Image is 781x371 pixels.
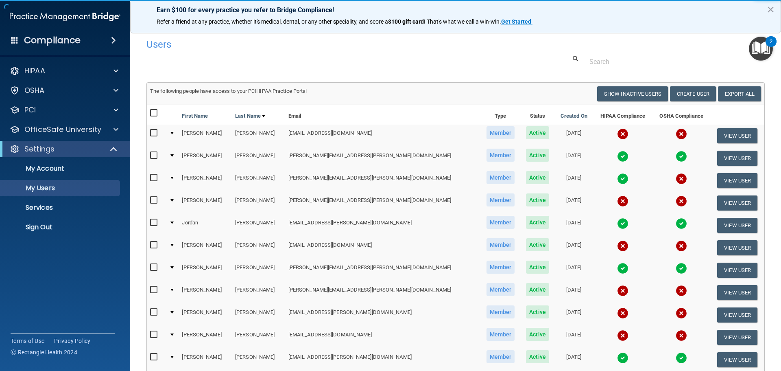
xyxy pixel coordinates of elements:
img: PMB logo [10,9,120,25]
img: cross.ca9f0e7f.svg [676,240,687,252]
a: OSHA [10,86,118,95]
button: View User [717,218,757,233]
td: [DATE] [554,259,593,281]
td: Jordan [179,214,232,237]
img: tick.e7d51cea.svg [676,218,687,229]
span: Active [526,305,549,318]
span: Ⓒ Rectangle Health 2024 [11,348,77,356]
a: HIPAA [10,66,118,76]
td: [PERSON_NAME] [232,349,285,371]
th: Email [285,105,480,125]
button: View User [717,352,757,367]
th: HIPAA Compliance [593,105,652,125]
th: Type [480,105,521,125]
td: [EMAIL_ADDRESS][PERSON_NAME][DOMAIN_NAME] [285,304,480,326]
td: [DATE] [554,125,593,147]
a: OfficeSafe University [10,125,118,134]
td: [PERSON_NAME] [232,214,285,237]
img: cross.ca9f0e7f.svg [676,195,687,207]
img: tick.e7d51cea.svg [676,151,687,162]
span: Member [486,350,515,363]
td: [PERSON_NAME][EMAIL_ADDRESS][PERSON_NAME][DOMAIN_NAME] [285,169,480,192]
img: cross.ca9f0e7f.svg [617,240,628,252]
span: Active [526,216,549,229]
a: Privacy Policy [54,337,91,345]
strong: $100 gift card [388,18,424,25]
td: [DATE] [554,326,593,349]
img: cross.ca9f0e7f.svg [617,128,628,140]
p: Settings [24,144,55,154]
img: cross.ca9f0e7f.svg [617,285,628,296]
strong: Get Started [501,18,531,25]
td: [PERSON_NAME] [179,326,232,349]
span: Active [526,149,549,162]
span: Member [486,149,515,162]
td: [PERSON_NAME][EMAIL_ADDRESS][PERSON_NAME][DOMAIN_NAME] [285,192,480,214]
p: Sign Out [5,223,116,231]
span: Member [486,126,515,139]
button: View User [717,330,757,345]
img: tick.e7d51cea.svg [617,218,628,229]
td: [DATE] [554,237,593,259]
span: Member [486,193,515,206]
td: [PERSON_NAME] [232,281,285,304]
button: Close [767,3,774,16]
p: My Users [5,184,116,192]
td: [DATE] [554,281,593,304]
td: [PERSON_NAME] [232,304,285,326]
td: [DATE] [554,192,593,214]
span: Active [526,328,549,341]
button: View User [717,173,757,188]
td: [PERSON_NAME] [179,281,232,304]
td: [PERSON_NAME] [179,304,232,326]
span: Refer a friend at any practice, whether it's medical, dental, or any other speciality, and score a [157,18,388,25]
span: Active [526,283,549,296]
td: [EMAIL_ADDRESS][PERSON_NAME][DOMAIN_NAME] [285,349,480,371]
img: tick.e7d51cea.svg [676,263,687,274]
span: Active [526,193,549,206]
p: Services [5,204,116,212]
td: [EMAIL_ADDRESS][DOMAIN_NAME] [285,125,480,147]
td: [PERSON_NAME] [179,125,232,147]
img: tick.e7d51cea.svg [676,352,687,364]
img: tick.e7d51cea.svg [617,352,628,364]
span: Member [486,238,515,251]
span: ! That's what we call a win-win. [424,18,501,25]
td: [DATE] [554,169,593,192]
img: cross.ca9f0e7f.svg [617,195,628,207]
span: Member [486,171,515,184]
img: tick.e7d51cea.svg [617,263,628,274]
a: Last Name [235,111,265,121]
span: Member [486,261,515,274]
td: [DATE] [554,147,593,169]
button: View User [717,195,757,211]
span: Active [526,126,549,139]
td: [EMAIL_ADDRESS][DOMAIN_NAME] [285,326,480,349]
span: Member [486,328,515,341]
button: Create User [670,86,716,101]
p: HIPAA [24,66,45,76]
a: First Name [182,111,208,121]
a: PCI [10,105,118,115]
button: View User [717,151,757,166]
span: Member [486,305,515,318]
th: OSHA Compliance [652,105,710,125]
img: tick.e7d51cea.svg [617,173,628,184]
td: [DATE] [554,304,593,326]
td: [PERSON_NAME] [232,237,285,259]
a: Settings [10,144,118,154]
img: cross.ca9f0e7f.svg [676,173,687,184]
td: [PERSON_NAME] [179,259,232,281]
p: PCI [24,105,36,115]
span: Active [526,350,549,363]
span: Active [526,238,549,251]
td: [PERSON_NAME] [179,147,232,169]
a: Created On [561,111,587,121]
td: [EMAIL_ADDRESS][DOMAIN_NAME] [285,237,480,259]
button: Open Resource Center, 2 new notifications [749,37,773,61]
td: [PERSON_NAME] [179,349,232,371]
div: 2 [770,42,772,52]
button: View User [717,285,757,300]
td: [PERSON_NAME] [179,237,232,259]
td: [PERSON_NAME] [232,125,285,147]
